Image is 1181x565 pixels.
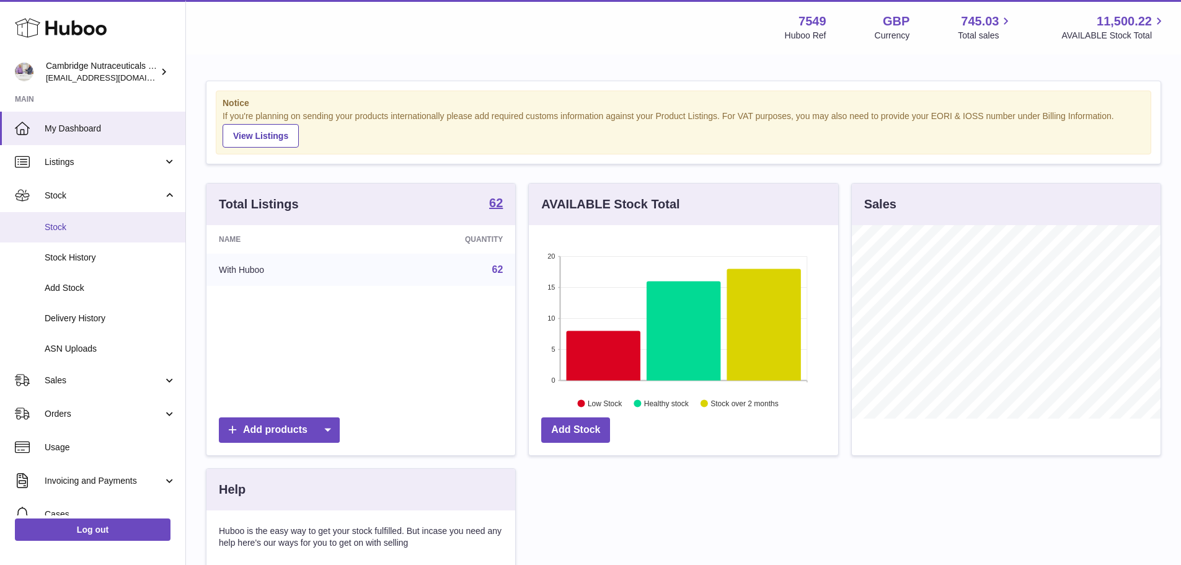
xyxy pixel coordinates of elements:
[45,123,176,135] span: My Dashboard
[45,408,163,420] span: Orders
[206,225,369,254] th: Name
[45,221,176,233] span: Stock
[45,509,176,520] span: Cases
[548,314,555,322] text: 10
[552,345,555,353] text: 5
[798,13,826,30] strong: 7549
[958,30,1013,42] span: Total sales
[219,481,245,498] h3: Help
[206,254,369,286] td: With Huboo
[958,13,1013,42] a: 745.03 Total sales
[45,442,176,453] span: Usage
[1061,30,1166,42] span: AVAILABLE Stock Total
[45,282,176,294] span: Add Stock
[1097,13,1152,30] span: 11,500.22
[785,30,826,42] div: Huboo Ref
[46,60,157,84] div: Cambridge Nutraceuticals Ltd
[548,283,555,291] text: 15
[45,343,176,355] span: ASN Uploads
[548,252,555,260] text: 20
[223,124,299,148] a: View Listings
[492,264,503,275] a: 62
[223,110,1144,148] div: If you're planning on sending your products internationally please add required customs informati...
[883,13,909,30] strong: GBP
[45,475,163,487] span: Invoicing and Payments
[875,30,910,42] div: Currency
[369,225,515,254] th: Quantity
[45,156,163,168] span: Listings
[489,197,503,211] a: 62
[46,73,182,82] span: [EMAIL_ADDRESS][DOMAIN_NAME]
[45,313,176,324] span: Delivery History
[219,417,340,443] a: Add products
[45,375,163,386] span: Sales
[961,13,999,30] span: 745.03
[223,97,1144,109] strong: Notice
[219,196,299,213] h3: Total Listings
[45,252,176,264] span: Stock History
[644,399,689,407] text: Healthy stock
[541,196,679,213] h3: AVAILABLE Stock Total
[552,376,555,384] text: 0
[45,190,163,202] span: Stock
[15,63,33,81] img: qvc@camnutra.com
[588,399,622,407] text: Low Stock
[864,196,896,213] h3: Sales
[1061,13,1166,42] a: 11,500.22 AVAILABLE Stock Total
[711,399,779,407] text: Stock over 2 months
[489,197,503,209] strong: 62
[15,518,170,541] a: Log out
[541,417,610,443] a: Add Stock
[219,525,503,549] p: Huboo is the easy way to get your stock fulfilled. But incase you need any help here's our ways f...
